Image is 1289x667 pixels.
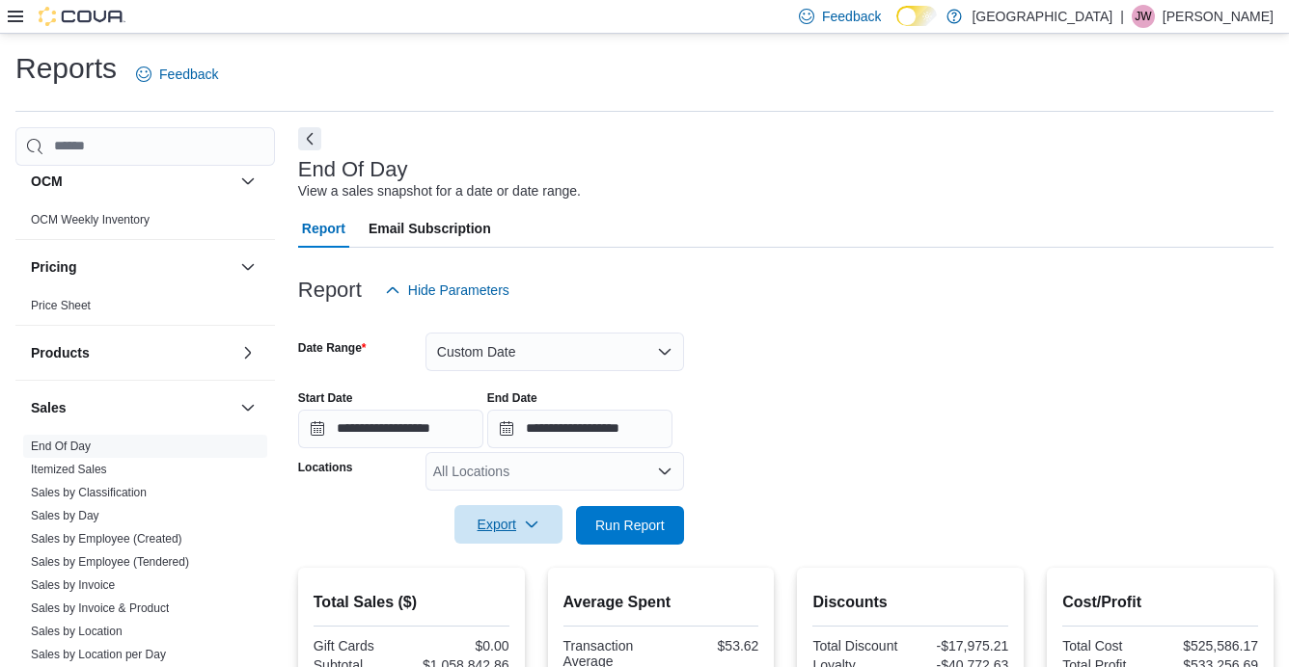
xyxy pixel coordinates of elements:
[377,271,517,309] button: Hide Parameters
[415,638,508,654] div: $0.00
[31,343,90,362] h3: Products
[31,463,107,476] a: Itemized Sales
[314,638,407,654] div: Gift Cards
[487,390,537,406] label: End Date
[31,398,233,417] button: Sales
[31,172,63,191] h3: OCM
[31,578,115,592] a: Sales by Invoice
[1062,591,1258,614] h2: Cost/Profit
[1120,5,1124,28] p: |
[15,49,117,88] h1: Reports
[563,591,759,614] h2: Average Spent
[896,26,897,27] span: Dark Mode
[812,591,1008,614] h2: Discounts
[298,390,353,406] label: Start Date
[31,625,123,638] a: Sales by Location
[972,5,1112,28] p: [GEOGRAPHIC_DATA]
[657,464,672,479] button: Open list of options
[31,509,99,522] a: Sales by Day
[159,65,218,84] span: Feedback
[408,280,509,300] span: Hide Parameters
[298,181,581,201] div: View a sales snapshot for a date or date range.
[298,410,483,448] input: Press the down key to open a popover containing a calendar.
[31,343,233,362] button: Products
[298,279,362,302] h3: Report
[466,505,551,544] span: Export
[822,7,881,26] span: Feedback
[487,410,672,448] input: Press the down key to open a popover containing a calendar.
[298,460,353,475] label: Locations
[236,170,260,193] button: OCM
[31,257,76,277] h3: Pricing
[595,516,665,535] span: Run Report
[1163,5,1274,28] p: [PERSON_NAME]
[31,555,189,569] a: Sales by Employee (Tendered)
[298,127,321,150] button: Next
[31,486,147,499] a: Sales by Classification
[896,6,937,26] input: Dark Mode
[576,506,684,545] button: Run Report
[665,638,758,654] div: $53.62
[236,396,260,419] button: Sales
[454,505,562,544] button: Export
[39,7,125,26] img: Cova
[31,213,150,227] a: OCM Weekly Inventory
[31,172,233,191] button: OCM
[812,638,906,654] div: Total Discount
[128,55,226,93] a: Feedback
[1165,638,1258,654] div: $525,586.17
[31,440,91,453] a: End Of Day
[31,398,67,417] h3: Sales
[298,340,367,356] label: Date Range
[314,591,509,614] h2: Total Sales ($)
[31,299,91,312] a: Price Sheet
[915,638,1008,654] div: -$17,975.21
[302,209,345,248] span: Report
[236,255,260,279] button: Pricing
[15,208,275,239] div: OCM
[369,209,491,248] span: Email Subscription
[298,158,408,181] h3: End Of Day
[15,294,275,325] div: Pricing
[1062,638,1156,654] div: Total Cost
[1132,5,1155,28] div: Jeanette Wolfe
[1135,5,1151,28] span: JW
[236,341,260,364] button: Products
[31,532,182,546] a: Sales by Employee (Created)
[425,333,684,371] button: Custom Date
[31,601,169,615] a: Sales by Invoice & Product
[31,257,233,277] button: Pricing
[31,648,166,661] a: Sales by Location per Day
